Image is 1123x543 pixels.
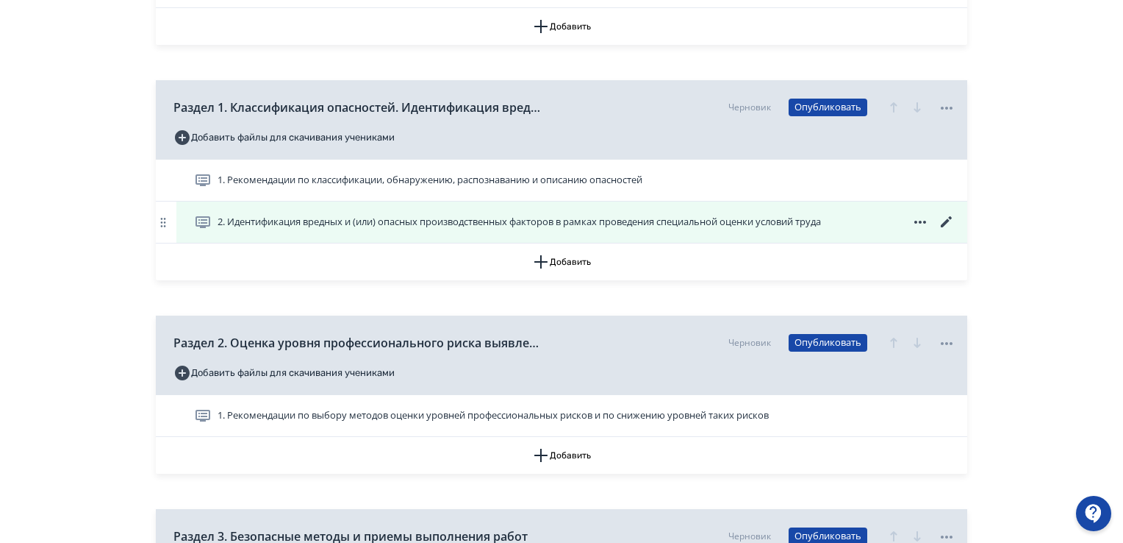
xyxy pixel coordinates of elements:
div: Черновик [728,336,771,349]
button: Добавить [156,244,967,280]
div: Черновик [728,101,771,114]
button: Добавить [156,8,967,45]
button: Опубликовать [789,334,867,352]
span: 1. Рекомендации по классификации, обнаружению, распознаванию и описанию опасностей [218,173,642,188]
div: 1. Рекомендации по выбору методов оценки уровней профессиональных рисков и по снижению уровней та... [156,395,967,437]
button: Добавить файлы для скачивания учениками [173,126,395,149]
button: Добавить файлы для скачивания учениками [173,361,395,385]
button: Добавить [156,437,967,474]
div: Черновик [728,530,771,543]
div: 2. Идентификация вредных и (или) опасных производственных факторов в рамках проведения специально... [156,202,967,244]
span: 2. Идентификация вредных и (или) опасных производственных факторов в рамках проведения специально... [218,215,821,230]
span: Раздел 1. Классификация опасностей. Идентификация вредных и (или) опасных производственных фактор... [173,99,541,116]
button: Опубликовать [789,99,867,116]
span: 1. Рекомендации по выбору методов оценки уровней профессиональных рисков и по снижению уровней та... [218,408,769,423]
span: Раздел 2. Оценка уровня профессионального риска выявленных (идентифицированных) опасностей [173,334,541,352]
div: 1. Рекомендации по классификации, обнаружению, распознаванию и описанию опасностей [156,160,967,202]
